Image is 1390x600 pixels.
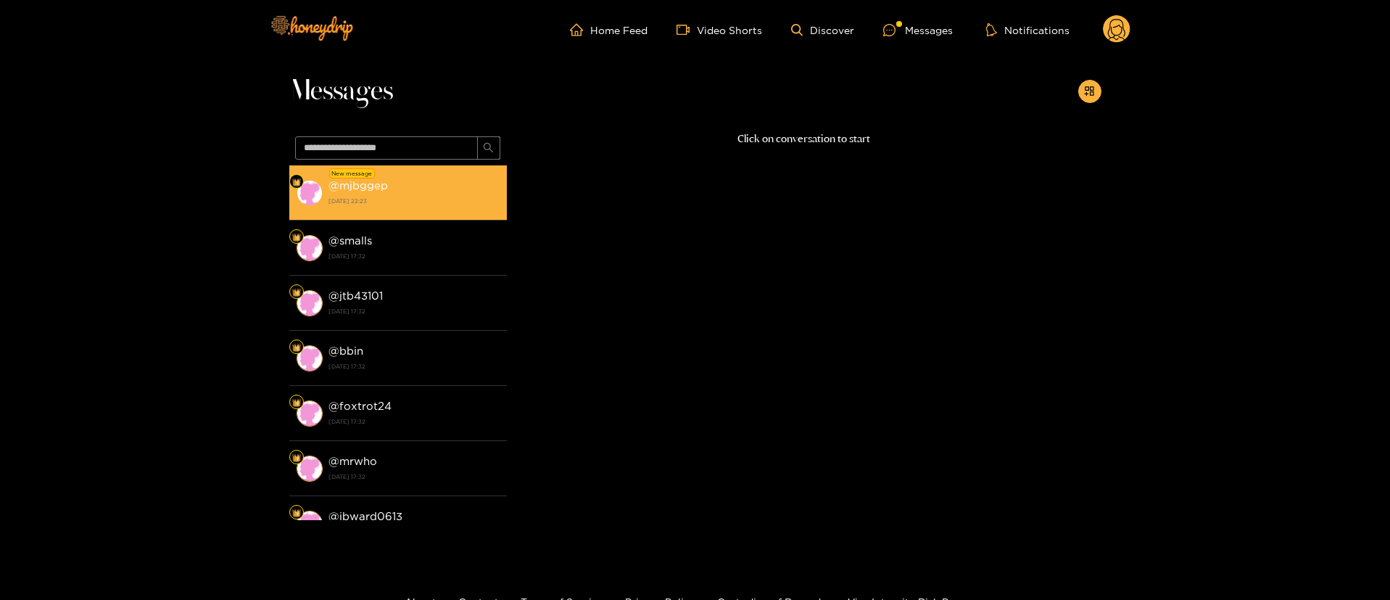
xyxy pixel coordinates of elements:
[329,168,375,178] div: New message
[297,511,323,537] img: conversation
[328,400,392,412] strong: @ foxtrot24
[982,22,1074,37] button: Notifications
[292,398,301,407] img: Fan Level
[677,23,697,36] span: video-camera
[328,179,388,192] strong: @ mjbggep
[292,343,301,352] img: Fan Level
[292,233,301,242] img: Fan Level
[477,136,500,160] button: search
[292,453,301,462] img: Fan Level
[328,194,500,207] strong: [DATE] 22:23
[328,289,383,302] strong: @ jtb43101
[483,142,494,155] span: search
[328,250,500,263] strong: [DATE] 17:32
[328,510,402,522] strong: @ jbward0613
[328,234,372,247] strong: @ smalls
[1084,86,1095,98] span: appstore-add
[570,23,590,36] span: home
[677,23,762,36] a: Video Shorts
[570,23,648,36] a: Home Feed
[328,305,500,318] strong: [DATE] 17:32
[791,24,854,36] a: Discover
[289,74,393,109] span: Messages
[292,288,301,297] img: Fan Level
[292,178,301,186] img: Fan Level
[297,235,323,261] img: conversation
[328,360,500,373] strong: [DATE] 17:32
[297,345,323,371] img: conversation
[507,131,1101,147] p: Click on conversation to start
[328,470,500,483] strong: [DATE] 17:32
[297,400,323,427] img: conversation
[328,345,363,357] strong: @ bbin
[328,455,377,467] strong: @ mrwho
[297,290,323,316] img: conversation
[883,22,953,38] div: Messages
[297,456,323,482] img: conversation
[328,415,500,428] strong: [DATE] 17:32
[292,509,301,517] img: Fan Level
[1078,80,1101,103] button: appstore-add
[297,180,323,206] img: conversation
